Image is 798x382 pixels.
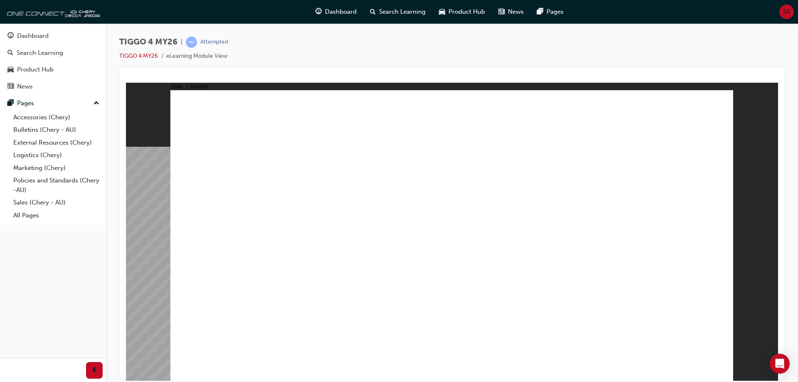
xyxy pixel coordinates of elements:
a: Product Hub [3,62,103,77]
span: search-icon [7,49,13,57]
span: guage-icon [7,32,14,40]
button: DashboardSearch LearningProduct HubNews [3,27,103,96]
a: Search Learning [3,45,103,61]
div: Open Intercom Messenger [770,354,790,374]
a: Marketing (Chery) [10,162,103,175]
span: news-icon [498,7,505,17]
span: News [508,7,524,17]
span: learningRecordVerb_ATTEMPT-icon [186,37,197,48]
div: Dashboard [17,31,49,41]
div: Attempted [200,38,228,46]
span: TIGGO 4 MY26 [119,37,177,47]
img: oneconnect [4,3,100,20]
button: SA [779,5,794,19]
span: guage-icon [315,7,322,17]
div: Product Hub [17,65,54,74]
a: Bulletins (Chery - AU) [10,123,103,136]
button: Pages [3,96,103,111]
div: News [17,82,33,91]
span: prev-icon [91,365,98,376]
span: Dashboard [325,7,357,17]
span: | [181,37,182,47]
a: Accessories (Chery) [10,111,103,124]
a: news-iconNews [492,3,530,20]
a: Policies and Standards (Chery -AU) [10,174,103,196]
span: car-icon [439,7,445,17]
a: Sales (Chery - AU) [10,196,103,209]
a: search-iconSearch Learning [363,3,432,20]
a: TIGGO 4 MY26 [119,52,158,59]
span: search-icon [370,7,376,17]
span: up-icon [94,98,99,109]
a: News [3,79,103,94]
a: car-iconProduct Hub [432,3,492,20]
span: pages-icon [537,7,543,17]
a: Dashboard [3,28,103,44]
span: Pages [547,7,564,17]
span: car-icon [7,66,14,74]
span: news-icon [7,83,14,91]
a: All Pages [10,209,103,222]
li: eLearning Module View [166,52,227,61]
span: Search Learning [379,7,426,17]
div: Pages [17,99,34,108]
a: pages-iconPages [530,3,570,20]
div: Search Learning [17,48,63,58]
span: pages-icon [7,100,14,107]
a: guage-iconDashboard [309,3,363,20]
span: Product Hub [448,7,485,17]
span: SA [783,7,790,17]
a: Logistics (Chery) [10,149,103,162]
a: External Resources (Chery) [10,136,103,149]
